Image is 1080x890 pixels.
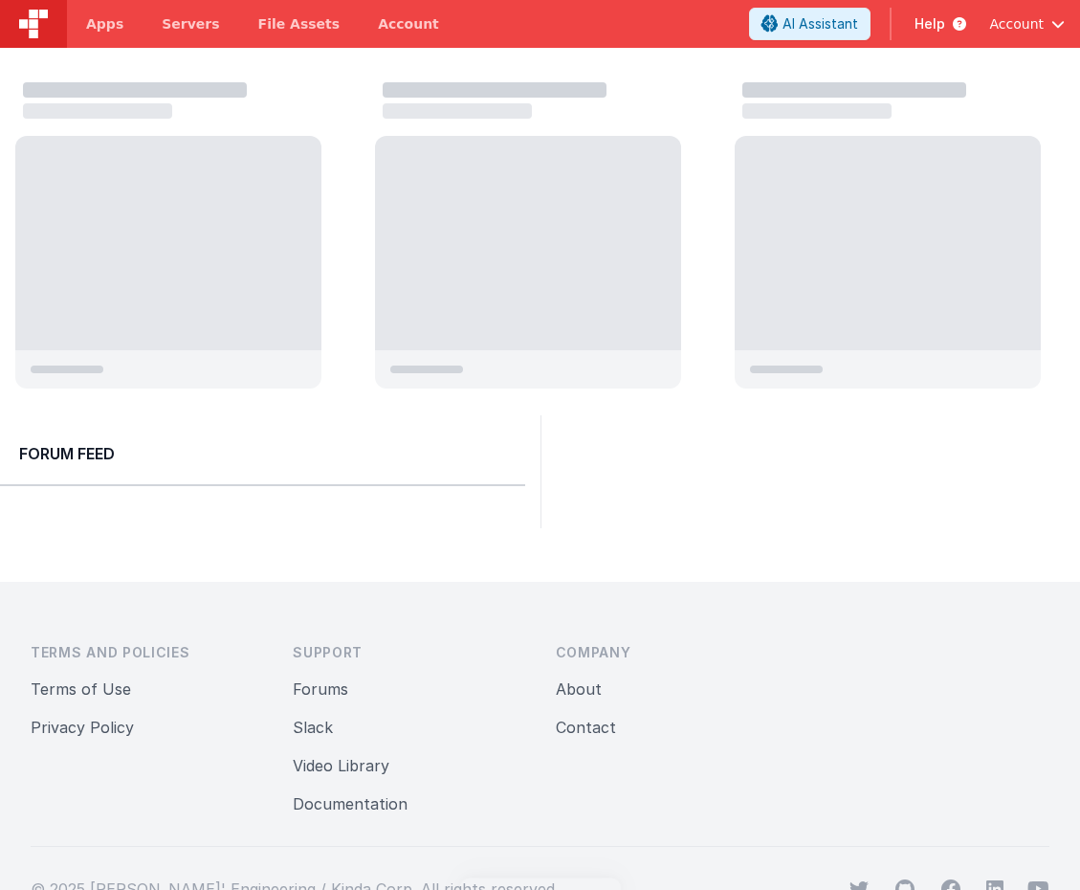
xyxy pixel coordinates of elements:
button: About [556,678,602,701]
h3: Company [556,643,787,662]
a: Terms of Use [31,679,131,699]
a: About [556,679,602,699]
span: Account [989,14,1044,33]
span: Apps [86,14,123,33]
button: Documentation [293,792,408,815]
button: Contact [556,716,616,739]
span: File Assets [258,14,341,33]
button: Slack [293,716,333,739]
button: Account [989,14,1065,33]
a: Slack [293,718,333,737]
h2: Forum Feed [19,442,506,465]
button: Video Library [293,754,389,777]
a: Privacy Policy [31,718,134,737]
span: AI Assistant [782,14,858,33]
h3: Support [293,643,524,662]
span: Help [915,14,945,33]
button: AI Assistant [749,8,871,40]
span: Servers [162,14,219,33]
h3: Terms and Policies [31,643,262,662]
button: Forums [293,678,348,701]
